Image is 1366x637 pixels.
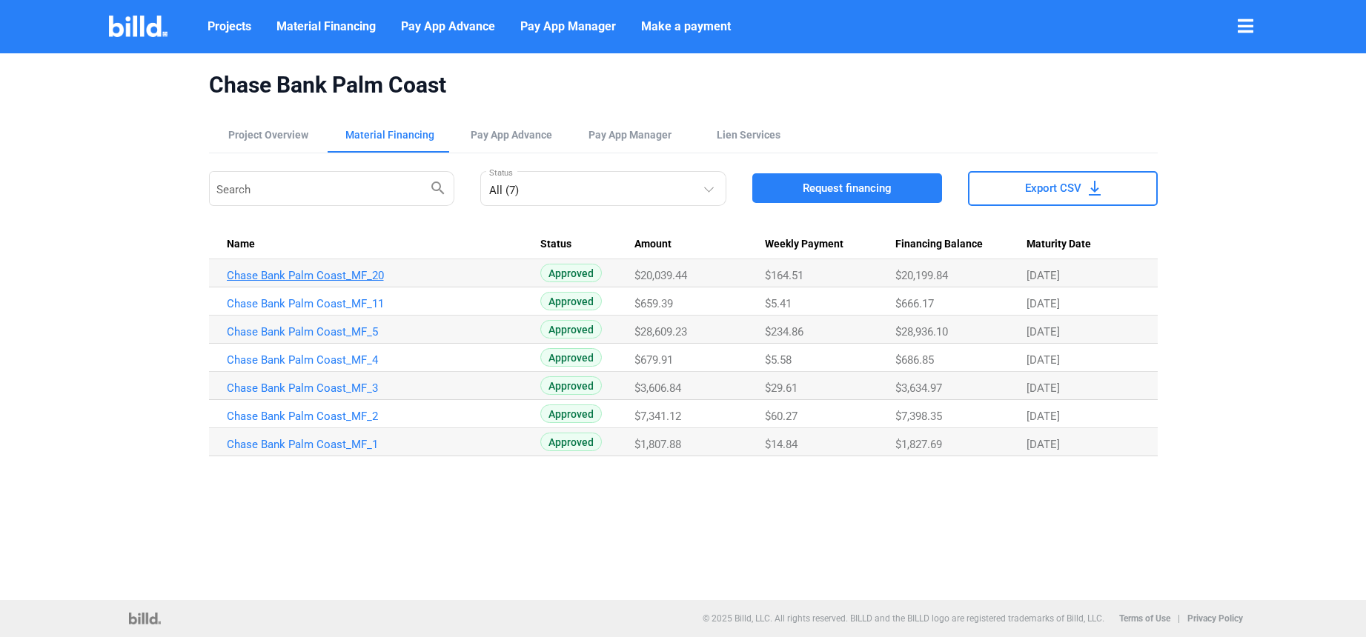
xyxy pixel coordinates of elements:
[634,297,673,310] span: $659.39
[227,410,540,423] a: Chase Bank Palm Coast_MF_2
[703,613,1104,624] p: © 2025 Billd, LLC. All rights reserved. BILLD and the BILLD logo are registered trademarks of Bil...
[765,381,798,395] span: $29.61
[765,238,843,251] span: Weekly Payment
[765,353,792,367] span: $5.58
[634,325,687,338] span: $28,609.23
[520,18,616,36] span: Pay App Manager
[588,127,672,142] span: Pay App Manager
[1178,613,1180,624] p: |
[895,238,983,251] span: Financing Balance
[227,438,540,451] a: Chase Bank Palm Coast_MF_1
[227,238,255,251] span: Name
[129,613,161,624] img: logo
[632,12,740,41] a: Make a payment
[345,127,434,142] div: Material Financing
[429,179,447,196] mat-icon: search
[227,325,540,338] a: Chase Bank Palm Coast_MF_5
[540,292,602,310] span: Approved
[227,297,540,310] a: Chase Bank Palm Coast_MF_11
[540,238,571,251] span: Status
[1027,297,1060,310] span: [DATE]
[276,18,376,36] span: Material Financing
[895,269,948,282] span: $20,199.84
[765,269,803,282] span: $164.51
[634,353,673,367] span: $679.91
[895,297,934,310] span: $666.17
[1119,613,1170,624] b: Terms of Use
[540,264,602,282] span: Approved
[489,184,519,197] mat-select-trigger: All (7)
[227,238,540,251] div: Name
[1187,613,1243,624] b: Privacy Policy
[895,238,1027,251] div: Financing Balance
[634,269,687,282] span: $20,039.44
[634,238,672,251] span: Amount
[765,438,798,451] span: $14.84
[1027,238,1140,251] div: Maturity Date
[540,433,602,451] span: Approved
[968,171,1158,206] button: Export CSV
[227,353,540,367] a: Chase Bank Palm Coast_MF_4
[401,18,495,36] span: Pay App Advance
[634,238,765,251] div: Amount
[1027,353,1060,367] span: [DATE]
[895,353,934,367] span: $686.85
[803,181,892,196] span: Request financing
[392,12,504,41] a: Pay App Advance
[209,71,1158,99] span: Chase Bank Palm Coast
[1027,269,1060,282] span: [DATE]
[268,12,385,41] a: Material Financing
[765,325,803,338] span: $234.86
[1025,181,1081,196] span: Export CSV
[1027,325,1060,338] span: [DATE]
[227,269,540,282] a: Chase Bank Palm Coast_MF_20
[895,438,942,451] span: $1,827.69
[895,381,942,395] span: $3,634.97
[641,18,731,36] span: Make a payment
[895,410,942,423] span: $7,398.35
[109,16,168,37] img: Billd Company Logo
[765,238,895,251] div: Weekly Payment
[540,404,602,423] span: Approved
[1027,410,1060,423] span: [DATE]
[540,238,634,251] div: Status
[634,410,681,423] span: $7,341.12
[717,127,780,142] div: Lien Services
[228,127,308,142] div: Project Overview
[765,297,792,310] span: $5.41
[540,320,602,338] span: Approved
[540,376,602,395] span: Approved
[765,410,798,423] span: $60.27
[895,325,948,338] span: $28,936.10
[752,173,942,203] button: Request financing
[540,348,602,367] span: Approved
[1027,381,1060,395] span: [DATE]
[634,438,681,451] span: $1,807.88
[634,381,681,395] span: $3,606.84
[199,12,260,41] a: Projects
[208,18,251,36] span: Projects
[1027,238,1091,251] span: Maturity Date
[1027,438,1060,451] span: [DATE]
[471,127,552,142] div: Pay App Advance
[227,381,540,395] a: Chase Bank Palm Coast_MF_3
